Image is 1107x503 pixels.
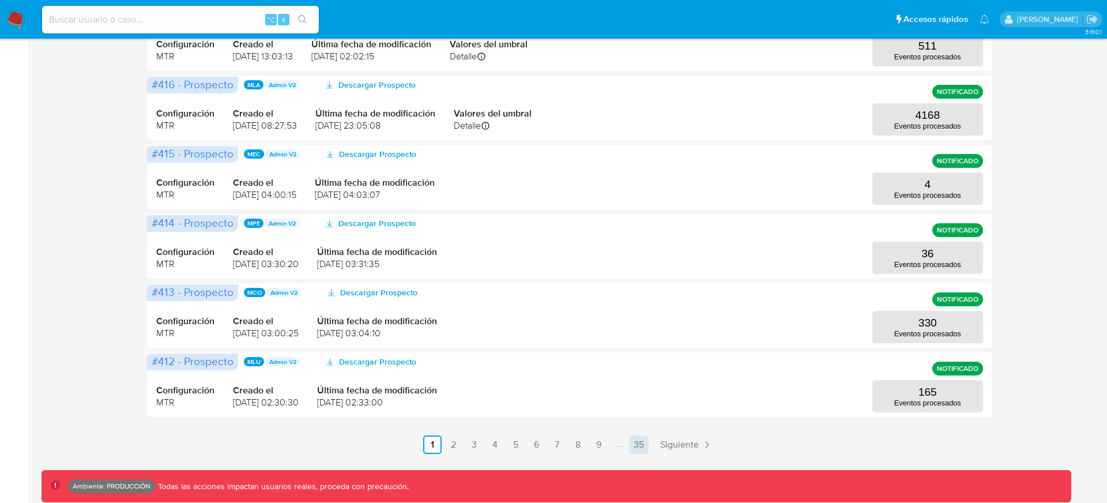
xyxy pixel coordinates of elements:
input: Buscar usuario o caso... [42,12,319,27]
p: Todas las acciones impactan usuarios reales, proceda con precaución. [155,481,409,492]
p: Ambiente: PRODUCCIÓN [73,484,150,489]
a: Salir [1086,13,1098,25]
a: Notificaciones [980,14,989,24]
span: s [282,14,285,25]
span: 3.160.1 [1085,27,1101,36]
button: search-icon [291,12,314,28]
span: Accesos rápidos [903,13,968,25]
span: ⌥ [266,14,275,25]
p: facundoagustin.borghi@mercadolibre.com [1017,14,1082,25]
